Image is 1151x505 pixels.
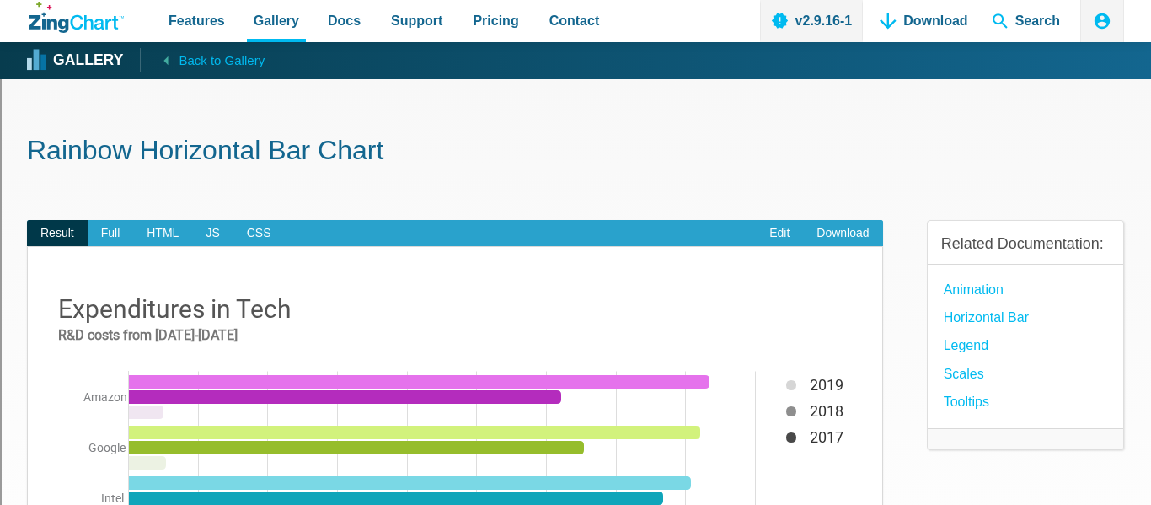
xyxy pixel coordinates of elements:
[169,9,225,32] span: Features
[53,53,123,68] strong: Gallery
[254,9,299,32] span: Gallery
[328,9,361,32] span: Docs
[391,9,442,32] span: Support
[140,48,265,72] a: Back to Gallery
[473,9,518,32] span: Pricing
[549,9,600,32] span: Contact
[29,48,123,73] a: Gallery
[29,2,124,33] a: ZingChart Logo. Click to return to the homepage
[179,50,265,72] span: Back to Gallery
